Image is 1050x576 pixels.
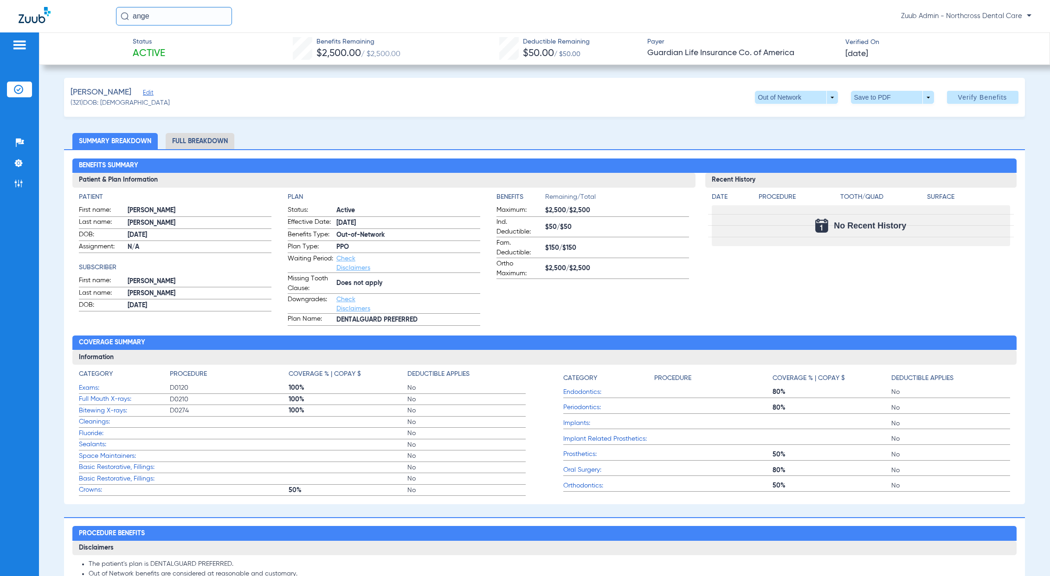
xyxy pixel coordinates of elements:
[563,387,654,397] span: Endodontics:
[891,373,953,383] h4: Deductible Applies
[128,206,271,215] span: [PERSON_NAME]
[563,434,654,444] span: Implant Related Prosthetics:
[891,466,1010,475] span: No
[901,12,1031,21] span: Zuub Admin - Northcross Dental Care
[79,406,170,416] span: Bitewing X-rays:
[288,192,480,202] h4: Plan
[288,242,333,253] span: Plan Type:
[166,133,234,149] li: Full Breakdown
[523,37,590,47] span: Deductible Remaining
[407,383,526,392] span: No
[407,429,526,438] span: No
[79,383,170,393] span: Exams:
[79,263,271,272] h4: Subscriber
[647,37,837,47] span: Payer
[336,279,480,288] span: Does not apply
[336,206,480,215] span: Active
[128,301,271,310] span: [DATE]
[891,369,1010,386] app-breakdown-title: Deductible Applies
[361,51,400,58] span: / $2,500.00
[927,192,1010,202] h4: Surface
[407,406,526,415] span: No
[170,406,289,415] span: D0274
[496,238,542,258] span: Fam. Deductible:
[79,205,124,216] span: First name:
[545,222,689,232] span: $50/$50
[289,369,407,382] app-breakdown-title: Coverage % | Copay $
[336,296,370,312] a: Check Disclaimers
[834,221,906,230] span: No Recent History
[407,451,526,461] span: No
[170,383,289,392] span: D0120
[79,462,170,472] span: Basic Restorative, Fillings:
[773,369,891,386] app-breakdown-title: Coverage % | Copay $
[336,255,370,271] a: Check Disclaimers
[133,37,165,47] span: Status
[891,387,1010,397] span: No
[133,47,165,60] span: Active
[336,315,480,325] span: DENTALGUARD PREFERRED
[1004,532,1050,576] div: Chat Widget
[288,314,333,325] span: Plan Name:
[170,369,207,379] h4: Procedure
[89,560,1010,569] li: The patient's plan is DENTALGUARD PREFERRED.
[288,217,333,228] span: Effective Date:
[563,449,654,459] span: Prosthetics:
[288,230,333,241] span: Benefits Type:
[79,485,170,495] span: Crowns:
[759,192,837,205] app-breakdown-title: Procedure
[654,373,691,383] h4: Procedure
[288,254,333,272] span: Waiting Period:
[79,288,124,299] span: Last name:
[407,486,526,495] span: No
[128,289,271,298] span: [PERSON_NAME]
[773,481,891,490] span: 50%
[712,192,751,205] app-breakdown-title: Date
[496,192,545,205] app-breakdown-title: Benefits
[288,205,333,216] span: Status:
[891,434,1010,443] span: No
[815,219,828,233] img: Calendar
[545,264,689,273] span: $2,500/$2,500
[79,230,124,241] span: DOB:
[947,91,1018,104] button: Verify Benefits
[289,486,407,495] span: 50%
[71,87,131,98] span: [PERSON_NAME]
[128,230,271,240] span: [DATE]
[79,217,124,228] span: Last name:
[545,192,689,205] span: Remaining/Total
[496,259,542,279] span: Ortho Maximum:
[759,192,837,202] h4: Procedure
[79,369,170,382] app-breakdown-title: Category
[72,350,1017,365] h3: Information
[407,369,526,382] app-breakdown-title: Deductible Applies
[554,51,580,57] span: / $50.00
[288,295,333,313] span: Downgrades:
[289,406,407,415] span: 100%
[705,173,1017,188] h3: Recent History
[773,403,891,412] span: 80%
[128,218,271,228] span: [PERSON_NAME]
[407,418,526,427] span: No
[845,48,868,60] span: [DATE]
[891,481,1010,490] span: No
[79,429,170,438] span: Fluoride:
[143,89,151,98] span: Edit
[72,133,158,149] li: Summary Breakdown
[563,465,654,475] span: Oral Surgery:
[851,91,934,104] button: Save to PDF
[121,12,129,20] img: Search Icon
[128,242,271,252] span: N/A
[79,192,271,202] h4: Patient
[289,383,407,392] span: 100%
[496,217,542,237] span: Ind. Deductible:
[647,47,837,59] span: Guardian Life Insurance Co. of America
[316,37,400,47] span: Benefits Remaining
[170,395,289,404] span: D0210
[407,369,470,379] h4: Deductible Applies
[19,7,51,23] img: Zuub Logo
[12,39,27,51] img: hamburger-icon
[840,192,923,202] h4: Tooth/Quad
[773,387,891,397] span: 80%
